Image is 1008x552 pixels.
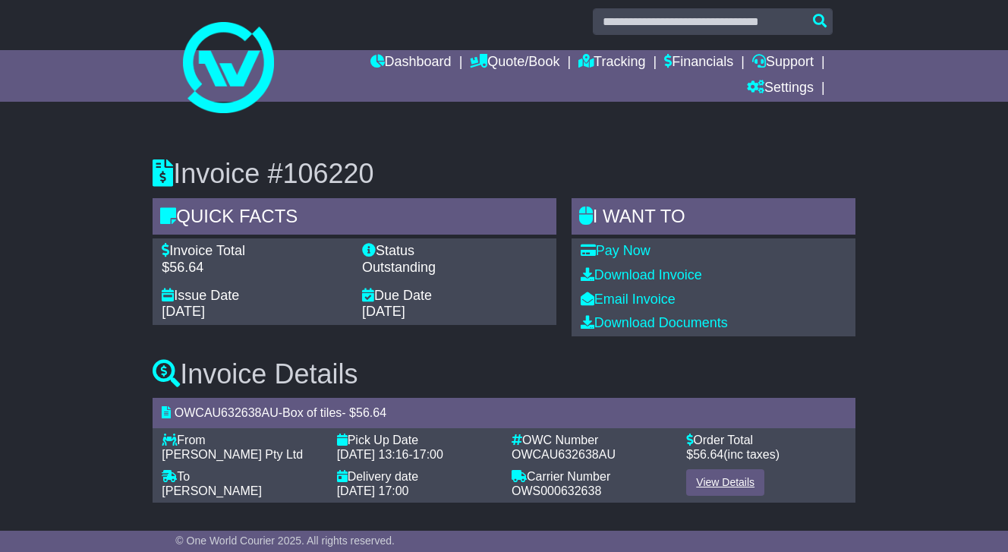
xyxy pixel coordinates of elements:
[664,50,733,76] a: Financials
[512,484,601,497] span: OWS000632638
[162,448,303,461] span: [PERSON_NAME] Pty Ltd
[581,292,676,307] a: Email Invoice
[337,448,409,461] span: [DATE] 13:16
[578,50,645,76] a: Tracking
[693,448,723,461] span: 56.64
[362,260,547,276] div: Outstanding
[512,433,671,447] div: OWC Number
[162,260,347,276] div: $56.64
[175,406,279,419] span: OWCAU632638AU
[153,398,855,427] div: - - $
[153,359,855,390] h3: Invoice Details
[337,484,409,497] span: [DATE] 17:00
[512,469,671,484] div: Carrier Number
[686,469,764,496] a: View Details
[581,267,702,282] a: Download Invoice
[162,469,321,484] div: To
[572,198,855,239] div: I WANT to
[370,50,452,76] a: Dashboard
[153,159,855,189] h3: Invoice #106220
[686,447,846,462] div: $ (inc taxes)
[337,447,496,462] div: -
[337,469,496,484] div: Delivery date
[162,288,347,304] div: Issue Date
[162,433,321,447] div: From
[153,198,556,239] div: Quick Facts
[362,304,547,320] div: [DATE]
[581,243,650,258] a: Pay Now
[747,76,814,102] a: Settings
[162,304,347,320] div: [DATE]
[752,50,814,76] a: Support
[282,406,342,419] span: Box of tiles
[686,433,846,447] div: Order Total
[362,243,547,260] div: Status
[470,50,559,76] a: Quote/Book
[162,484,262,497] span: [PERSON_NAME]
[356,406,386,419] span: 56.64
[175,535,395,547] span: © One World Courier 2025. All rights reserved.
[413,448,443,461] span: 17:00
[512,448,616,461] span: OWCAU632638AU
[362,288,547,304] div: Due Date
[337,433,496,447] div: Pick Up Date
[581,315,728,330] a: Download Documents
[162,243,347,260] div: Invoice Total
